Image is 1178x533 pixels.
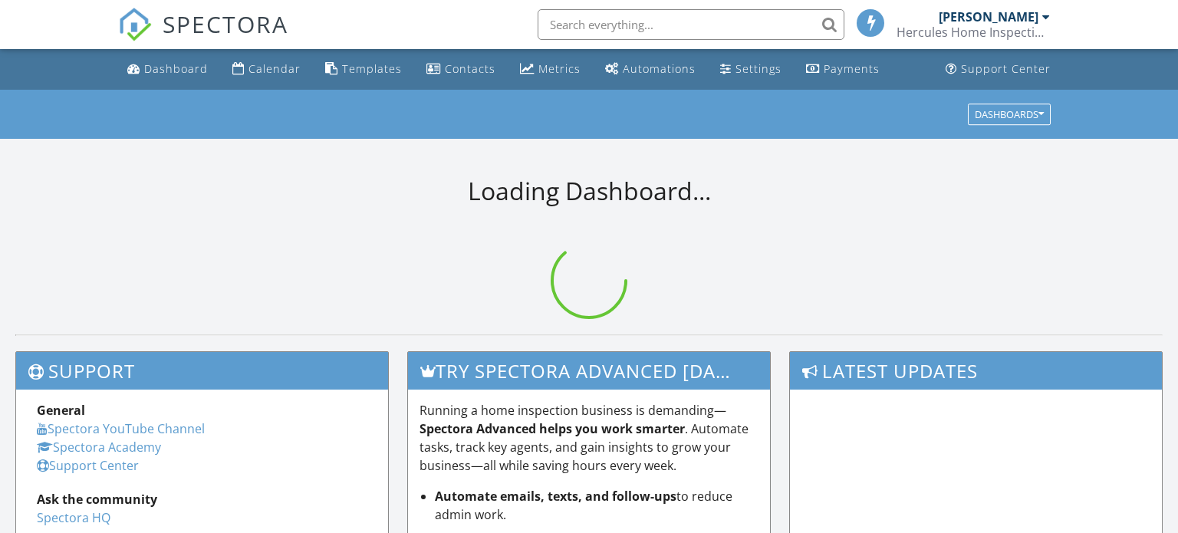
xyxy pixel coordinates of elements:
a: Contacts [420,55,502,84]
a: Metrics [514,55,587,84]
div: Support Center [961,61,1051,76]
strong: Spectora Advanced helps you work smarter [420,420,685,437]
div: Calendar [248,61,301,76]
h3: Try spectora advanced [DATE] [408,352,771,390]
h3: Latest Updates [790,352,1162,390]
div: Dashboards [975,109,1044,120]
p: Running a home inspection business is demanding— . Automate tasks, track key agents, and gain ins... [420,401,759,475]
a: Spectora Academy [37,439,161,456]
a: Calendar [226,55,307,84]
div: Templates [342,61,402,76]
strong: Automate emails, texts, and follow-ups [435,488,676,505]
a: Spectora YouTube Channel [37,420,205,437]
a: Templates [319,55,408,84]
div: Settings [735,61,781,76]
strong: General [37,402,85,419]
img: The Best Home Inspection Software - Spectora [118,8,152,41]
a: Spectora HQ [37,509,110,526]
a: Support Center [939,55,1057,84]
a: Dashboard [121,55,214,84]
a: Settings [714,55,788,84]
a: SPECTORA [118,21,288,53]
div: Payments [824,61,880,76]
div: Hercules Home Inspections [897,25,1050,40]
div: Dashboard [144,61,208,76]
div: Contacts [445,61,495,76]
button: Dashboards [968,104,1051,125]
div: Metrics [538,61,581,76]
div: Ask the community [37,490,367,508]
input: Search everything... [538,9,844,40]
a: Support Center [37,457,139,474]
a: Automations (Basic) [599,55,702,84]
div: Automations [623,61,696,76]
h3: Support [16,352,388,390]
li: to reduce admin work. [435,487,759,524]
span: SPECTORA [163,8,288,40]
div: [PERSON_NAME] [939,9,1038,25]
a: Payments [800,55,886,84]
